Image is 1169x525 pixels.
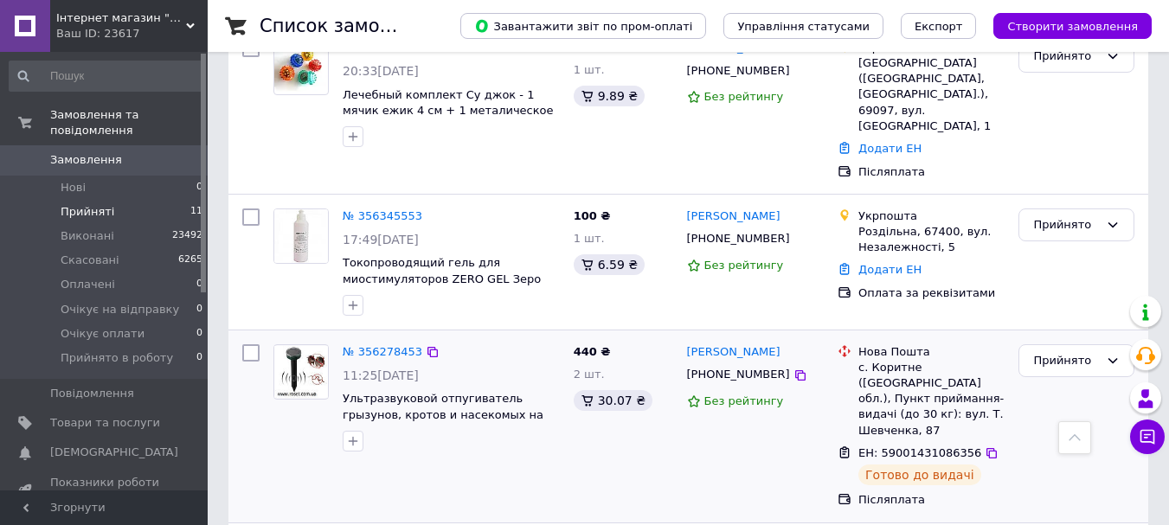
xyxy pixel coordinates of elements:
span: 2 шт. [574,368,605,381]
span: [DEMOGRAPHIC_DATA] [50,445,178,460]
div: Післяплата [858,492,1005,508]
span: 17:49[DATE] [343,233,419,246]
a: Додати ЕН [858,263,922,276]
span: Нові [61,180,86,195]
a: Токопроводящий гель для миостимуляторов ZERO GEL Зеро Гель [343,256,541,301]
img: Фото товару [274,209,328,263]
div: Роздільна, 67400, вул. Незалежності, 5 [858,224,1005,255]
div: Прийнято [1033,48,1099,66]
a: Фото товару [273,344,329,400]
span: 0 [196,302,202,317]
a: [PERSON_NAME] [687,344,780,361]
span: Очікує оплати [61,326,145,342]
span: 23492 [172,228,202,244]
span: 0 [196,326,202,342]
span: [PHONE_NUMBER] [687,232,790,245]
span: [PHONE_NUMBER] [687,64,790,77]
h1: Список замовлень [260,16,435,36]
span: Виконані [61,228,114,244]
button: Управління статусами [723,13,883,39]
a: [PERSON_NAME] [687,208,780,225]
span: Замовлення та повідомлення [50,107,208,138]
span: 0 [196,350,202,366]
input: Пошук [9,61,204,92]
div: Нова Пошта [858,344,1005,360]
span: 20:33[DATE] [343,64,419,78]
a: Лечебный комплект Су джок - 1 мячик ежик 4 см + 1 металическое кольцо [343,88,554,133]
span: Товари та послуги [50,415,160,431]
span: Без рейтингу [704,394,784,407]
div: Прийнято [1033,352,1099,370]
span: [PHONE_NUMBER] [687,368,790,381]
span: Управління статусами [737,20,870,33]
a: Додати ЕН [858,142,922,155]
span: 1 шт. [574,63,605,76]
span: 6265 [178,253,202,268]
span: Очікує на відправку [61,302,179,317]
a: № 356490555 [343,41,422,54]
a: Фото товару [273,208,329,264]
div: Готово до видачі [858,464,981,485]
a: Фото товару [273,40,329,95]
span: Створити замовлення [1007,20,1138,33]
span: Завантажити звіт по пром-оплаті [474,18,692,34]
span: 11:25[DATE] [343,368,419,382]
span: 0 [196,277,202,292]
img: Фото товару [274,346,328,398]
a: № 356345553 [343,209,422,222]
span: Оплачені [61,277,115,292]
img: Фото товару [274,43,328,92]
a: Створити замовлення [976,19,1152,32]
div: Укрпошта [858,208,1005,224]
span: Без рейтингу [704,259,784,272]
button: Чат з покупцем [1130,419,1165,454]
div: Післяплата [858,164,1005,180]
span: Прийнято в роботу [61,350,173,366]
button: Створити замовлення [993,13,1152,39]
span: Прийняті [61,204,114,220]
div: [GEOGRAPHIC_DATA] ([GEOGRAPHIC_DATA], [GEOGRAPHIC_DATA].), 69097, вул. [GEOGRAPHIC_DATA], 1 [858,55,1005,134]
a: Ультразвуковой отпугиватель грызунов, кротов и насекомых на солнечной батарее [343,392,543,437]
div: с. Коритне ([GEOGRAPHIC_DATA] обл.), Пункт приймання-видачі (до 30 кг): вул. Т. Шевченка, 87 [858,360,1005,439]
div: 6.59 ₴ [574,254,645,275]
span: Інтернет магазин "Росет" [56,10,186,26]
button: Завантажити звіт по пром-оплаті [460,13,706,39]
button: Експорт [901,13,977,39]
div: Прийнято [1033,216,1099,234]
span: 11 [190,204,202,220]
span: Замовлення [50,152,122,168]
span: Скасовані [61,253,119,268]
a: № 356278453 [343,345,422,358]
span: ЕН: 59001431086356 [858,446,981,459]
span: 100 ₴ [574,209,611,222]
div: 30.07 ₴ [574,390,652,411]
span: 150 ₴ [574,41,611,54]
div: Ваш ID: 23617 [56,26,208,42]
span: 0 [196,180,202,195]
div: Оплата за реквізитами [858,285,1005,301]
span: 440 ₴ [574,345,611,358]
span: Показники роботи компанії [50,475,160,506]
span: Повідомлення [50,386,134,401]
div: 9.89 ₴ [574,86,645,106]
span: 1 шт. [574,232,605,245]
span: Без рейтингу [704,90,784,103]
span: Експорт [915,20,963,33]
